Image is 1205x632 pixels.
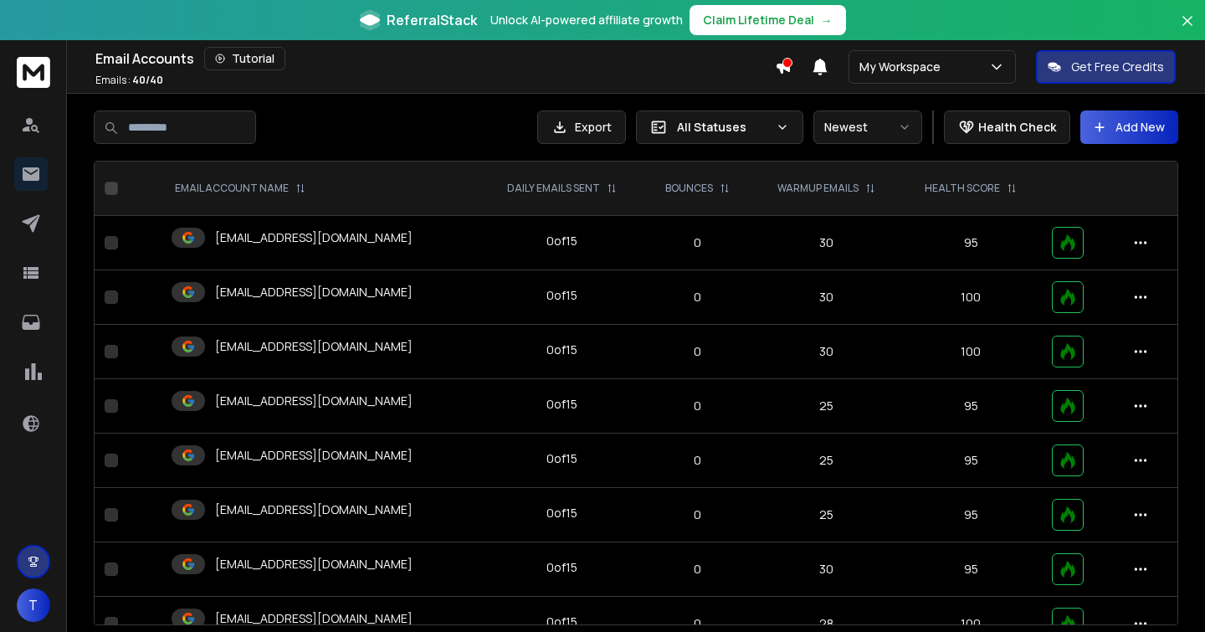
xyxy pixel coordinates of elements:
p: [EMAIL_ADDRESS][DOMAIN_NAME] [215,610,413,627]
p: 0 [653,615,741,632]
div: 0 of 15 [546,287,577,304]
button: T [17,588,50,622]
td: 25 [751,488,900,542]
div: 0 of 15 [546,559,577,576]
button: Add New [1080,110,1178,144]
p: Emails : [95,74,163,87]
span: 40 / 40 [132,73,163,87]
p: 0 [653,561,741,578]
td: 30 [751,216,900,270]
td: 95 [900,434,1042,488]
td: 95 [900,379,1042,434]
p: [EMAIL_ADDRESS][DOMAIN_NAME] [215,556,413,573]
p: 0 [653,343,741,360]
button: Claim Lifetime Deal→ [690,5,846,35]
p: [EMAIL_ADDRESS][DOMAIN_NAME] [215,501,413,518]
button: Newest [813,110,922,144]
p: [EMAIL_ADDRESS][DOMAIN_NAME] [215,338,413,355]
span: → [821,12,833,28]
td: 30 [751,325,900,379]
td: 100 [900,325,1042,379]
div: 0 of 15 [546,505,577,522]
td: 25 [751,434,900,488]
p: 0 [653,234,741,251]
p: 0 [653,506,741,523]
div: 0 of 15 [546,450,577,467]
td: 25 [751,379,900,434]
p: WARMUP EMAILS [777,182,859,195]
p: Unlock AI-powered affiliate growth [490,12,683,28]
td: 95 [900,542,1042,597]
p: [EMAIL_ADDRESS][DOMAIN_NAME] [215,229,413,246]
p: [EMAIL_ADDRESS][DOMAIN_NAME] [215,284,413,301]
p: BOUNCES [665,182,713,195]
td: 30 [751,542,900,597]
button: Export [537,110,626,144]
div: EMAIL ACCOUNT NAME [175,182,305,195]
p: 0 [653,398,741,414]
td: 100 [900,270,1042,325]
td: 95 [900,216,1042,270]
button: Tutorial [204,47,285,70]
button: Get Free Credits [1036,50,1176,84]
p: [EMAIL_ADDRESS][DOMAIN_NAME] [215,393,413,409]
button: Health Check [944,110,1070,144]
div: 0 of 15 [546,614,577,630]
span: ReferralStack [387,10,477,30]
p: 0 [653,289,741,306]
td: 95 [900,488,1042,542]
p: My Workspace [859,59,947,75]
div: 0 of 15 [546,342,577,358]
div: 0 of 15 [546,396,577,413]
div: Email Accounts [95,47,775,70]
button: Close banner [1177,10,1198,50]
div: 0 of 15 [546,233,577,249]
p: Health Check [978,119,1056,136]
p: 0 [653,452,741,469]
p: HEALTH SCORE [925,182,1000,195]
p: Get Free Credits [1071,59,1164,75]
p: All Statuses [677,119,769,136]
td: 30 [751,270,900,325]
p: [EMAIL_ADDRESS][DOMAIN_NAME] [215,447,413,464]
p: DAILY EMAILS SENT [507,182,600,195]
